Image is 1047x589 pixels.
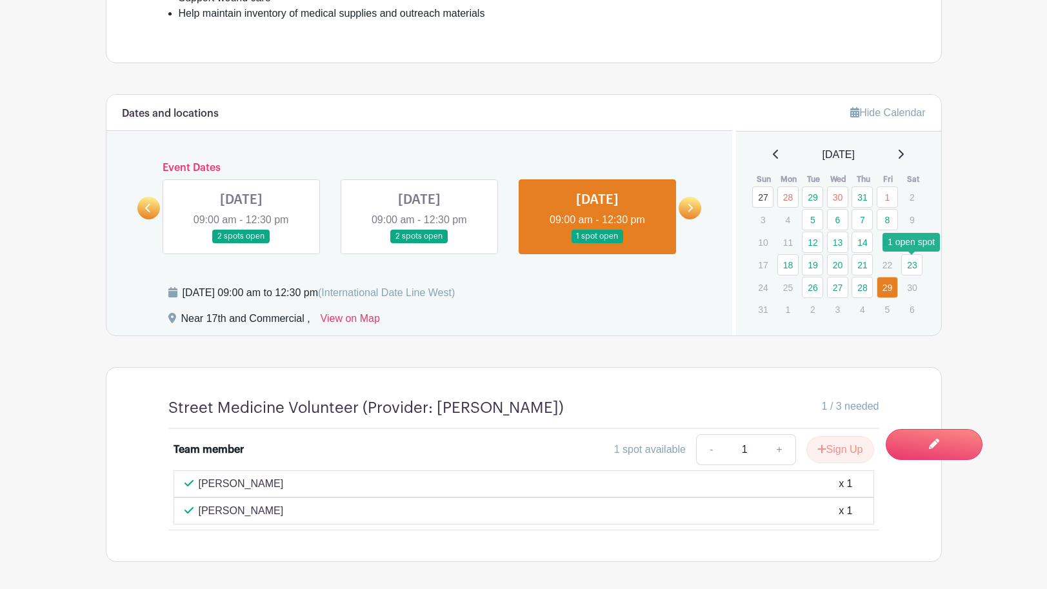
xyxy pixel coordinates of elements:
[839,503,852,519] div: x 1
[877,299,898,319] p: 5
[777,299,799,319] p: 1
[850,107,925,118] a: Hide Calendar
[777,173,802,186] th: Mon
[901,299,922,319] p: 6
[183,285,455,301] div: [DATE] 09:00 am to 12:30 pm
[852,209,873,230] a: 7
[181,311,310,332] div: Near 17th and Commercial ,
[826,173,852,186] th: Wed
[763,434,795,465] a: +
[199,503,284,519] p: [PERSON_NAME]
[777,210,799,230] p: 4
[827,232,848,253] a: 13
[827,277,848,298] a: 27
[877,232,898,252] p: 15
[852,277,873,298] a: 28
[160,162,679,174] h6: Event Dates
[877,277,898,298] a: 29
[777,277,799,297] p: 25
[174,442,244,457] div: Team member
[827,186,848,208] a: 30
[777,254,799,275] a: 18
[852,232,873,253] a: 14
[852,299,873,319] p: 4
[877,186,898,208] a: 1
[823,147,855,163] span: [DATE]
[901,187,922,207] p: 2
[777,232,799,252] p: 11
[901,210,922,230] p: 9
[852,254,873,275] a: 21
[752,210,773,230] p: 3
[801,173,826,186] th: Tue
[877,255,898,275] p: 22
[752,173,777,186] th: Sun
[901,173,926,186] th: Sat
[199,476,284,492] p: [PERSON_NAME]
[822,399,879,414] span: 1 / 3 needed
[752,255,773,275] p: 17
[827,209,848,230] a: 6
[168,399,564,417] h4: Street Medicine Volunteer (Provider: [PERSON_NAME])
[802,209,823,230] a: 5
[752,232,773,252] p: 10
[752,186,773,208] a: 27
[614,442,686,457] div: 1 spot available
[827,299,848,319] p: 3
[122,108,219,120] h6: Dates and locations
[876,173,901,186] th: Fri
[839,476,852,492] div: x 1
[806,436,874,463] button: Sign Up
[802,186,823,208] a: 29
[901,277,922,297] p: 30
[696,434,726,465] a: -
[752,299,773,319] p: 31
[321,311,380,332] a: View on Map
[752,277,773,297] p: 24
[802,254,823,275] a: 19
[852,186,873,208] a: 31
[318,287,455,298] span: (International Date Line West)
[882,233,940,252] div: 1 open spot
[901,254,922,275] a: 23
[827,254,848,275] a: 20
[802,299,823,319] p: 2
[777,186,799,208] a: 28
[179,6,879,21] li: Help maintain inventory of medical supplies and outreach materials
[802,232,823,253] a: 12
[851,173,876,186] th: Thu
[802,277,823,298] a: 26
[877,209,898,230] a: 8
